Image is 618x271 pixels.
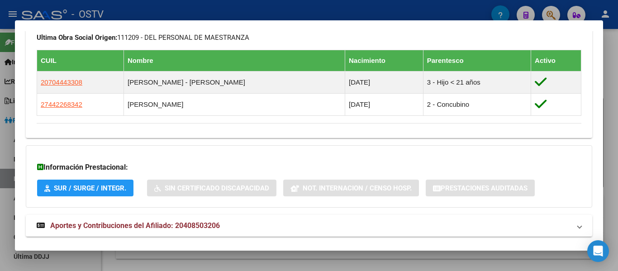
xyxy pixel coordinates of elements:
[41,100,82,108] span: 27442268342
[124,50,345,71] th: Nombre
[26,215,592,237] mat-expansion-panel-header: Aportes y Contribuciones del Afiliado: 20408503206
[345,50,423,71] th: Nacimiento
[37,33,249,42] span: 111209 - DEL PERSONAL DE MAESTRANZA
[423,71,531,94] td: 3 - Hijo < 21 años
[124,71,345,94] td: [PERSON_NAME] - [PERSON_NAME]
[345,71,423,94] td: [DATE]
[37,180,133,196] button: SUR / SURGE / INTEGR.
[37,50,124,71] th: CUIL
[37,33,117,42] strong: Ultima Obra Social Origen:
[54,184,126,192] span: SUR / SURGE / INTEGR.
[587,240,609,262] div: Open Intercom Messenger
[426,180,535,196] button: Prestaciones Auditadas
[423,94,531,116] td: 2 - Concubino
[37,162,581,173] h3: Información Prestacional:
[41,78,82,86] span: 20704443308
[124,94,345,116] td: [PERSON_NAME]
[441,184,528,192] span: Prestaciones Auditadas
[50,221,220,230] span: Aportes y Contribuciones del Afiliado: 20408503206
[165,184,269,192] span: Sin Certificado Discapacidad
[345,94,423,116] td: [DATE]
[303,184,412,192] span: Not. Internacion / Censo Hosp.
[283,180,419,196] button: Not. Internacion / Censo Hosp.
[423,50,531,71] th: Parentesco
[531,50,581,71] th: Activo
[147,180,276,196] button: Sin Certificado Discapacidad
